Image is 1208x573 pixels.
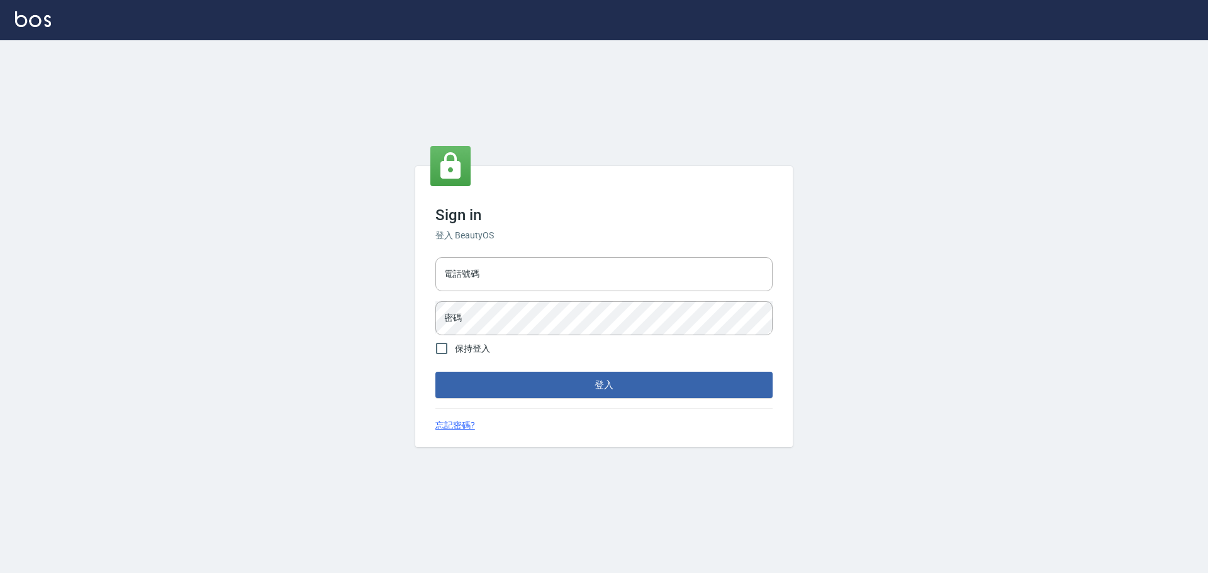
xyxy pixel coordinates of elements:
h6: 登入 BeautyOS [435,229,773,242]
button: 登入 [435,372,773,398]
a: 忘記密碼? [435,419,475,432]
span: 保持登入 [455,342,490,355]
h3: Sign in [435,206,773,224]
img: Logo [15,11,51,27]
